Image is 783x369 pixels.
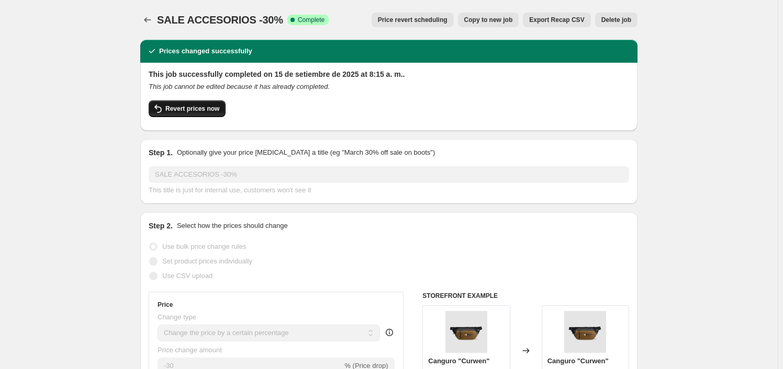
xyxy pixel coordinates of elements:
[177,147,435,158] p: Optionally give your price [MEDICAL_DATA] a title (eg "March 30% off sale on boots")
[384,327,395,338] div: help
[601,16,631,24] span: Delete job
[159,46,252,56] h2: Prices changed successfully
[458,13,519,27] button: Copy to new job
[162,257,252,265] span: Set product prices individually
[595,13,637,27] button: Delete job
[149,166,629,183] input: 30% off holiday sale
[149,186,311,194] span: This title is just for internal use, customers won't see it
[298,16,325,24] span: Complete
[523,13,590,27] button: Export Recap CSV
[149,100,226,117] button: Revert prices now
[529,16,584,24] span: Export Recap CSV
[149,221,173,231] h2: Step 2.
[158,346,222,354] span: Price change amount
[564,311,606,353] img: Canguro_Curwen_1_f170d5a3-ad53-444c-af98-3facc5aea99c_80x.jpg
[422,292,629,300] h6: STOREFRONT EXAMPLE
[149,83,330,90] i: This job cannot be edited because it has already completed.
[464,16,513,24] span: Copy to new job
[177,221,288,231] p: Select how the prices should change
[158,301,173,309] h3: Price
[140,13,155,27] button: Price change jobs
[165,105,219,113] span: Revert prices now
[162,243,246,250] span: Use bulk price change rules
[162,272,212,280] span: Use CSV upload
[158,313,196,321] span: Change type
[372,13,454,27] button: Price revert scheduling
[445,311,487,353] img: Canguro_Curwen_1_f170d5a3-ad53-444c-af98-3facc5aea99c_80x.jpg
[378,16,448,24] span: Price revert scheduling
[149,69,629,79] h2: This job successfully completed on 15 de setiembre de 2025 at 8:15 a. m..
[157,14,283,26] span: SALE ACCESORIOS -30%
[149,147,173,158] h2: Step 1.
